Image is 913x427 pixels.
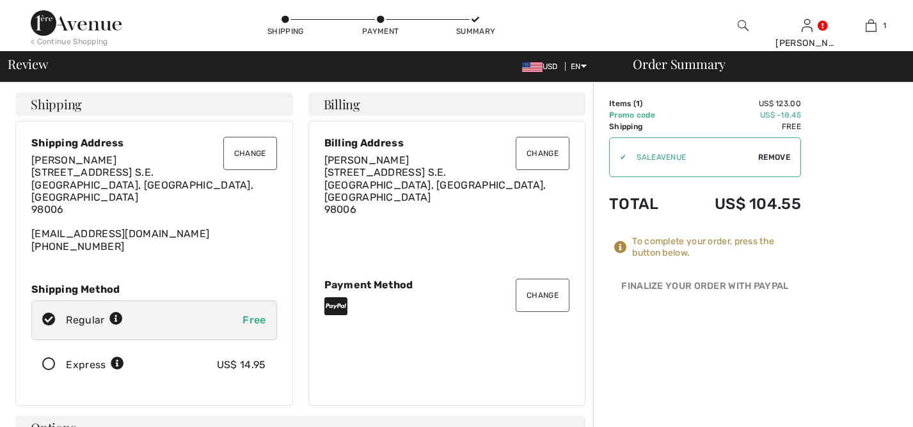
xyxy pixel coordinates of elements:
[456,26,495,37] div: Summary
[31,154,116,166] span: [PERSON_NAME]
[758,151,790,163] span: Remove
[66,313,123,328] div: Regular
[571,62,587,71] span: EN
[609,182,679,226] td: Total
[31,98,82,111] span: Shipping
[31,10,122,36] img: 1ère Avenue
[31,166,253,215] span: [STREET_ADDRESS] S.E. [GEOGRAPHIC_DATA], [GEOGRAPHIC_DATA], [GEOGRAPHIC_DATA] 98006
[738,18,749,33] img: search the website
[31,154,277,252] div: [EMAIL_ADDRESS][DOMAIN_NAME] [PHONE_NUMBER]
[636,99,640,108] span: 1
[679,98,801,109] td: US$ 123.00
[516,137,569,170] button: Change
[833,389,900,421] iframe: Opens a widget where you can chat to one of our agents
[31,283,277,295] div: Shipping Method
[31,36,108,47] div: < Continue Shopping
[609,279,801,299] div: Finalize Your Order with PayPal
[839,18,902,33] a: 1
[617,58,905,70] div: Order Summary
[866,18,877,33] img: My Bag
[609,121,679,132] td: Shipping
[223,137,277,170] button: Change
[324,137,570,149] div: Billing Address
[522,62,563,71] span: USD
[242,314,266,326] span: Free
[266,26,305,37] div: Shipping
[679,121,801,132] td: Free
[324,98,360,111] span: Billing
[324,279,570,291] div: Payment Method
[31,137,277,149] div: Shipping Address
[632,236,801,259] div: To complete your order, press the button below.
[8,58,48,70] span: Review
[883,20,886,31] span: 1
[609,98,679,109] td: Items ( )
[361,26,400,37] div: Payment
[522,62,543,72] img: US Dollar
[324,166,546,215] span: [STREET_ADDRESS] S.E. [GEOGRAPHIC_DATA], [GEOGRAPHIC_DATA], [GEOGRAPHIC_DATA] 98006
[679,109,801,121] td: US$ -18.45
[217,357,266,373] div: US$ 14.95
[610,151,626,163] div: ✔
[66,357,124,373] div: Express
[775,36,838,50] div: [PERSON_NAME]
[516,279,569,312] button: Change
[802,19,813,31] a: Sign In
[324,154,409,166] span: [PERSON_NAME]
[802,18,813,33] img: My Info
[609,109,679,121] td: Promo code
[679,182,801,226] td: US$ 104.55
[626,138,758,176] input: Promo code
